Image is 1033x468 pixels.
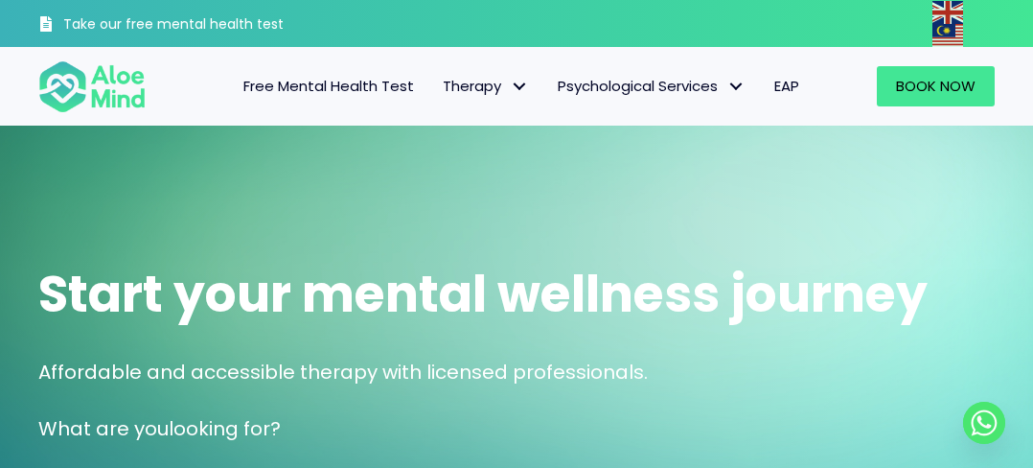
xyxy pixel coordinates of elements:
[38,415,169,442] span: What are you
[63,15,333,35] h3: Take our free mental health test
[506,73,534,101] span: Therapy: submenu
[932,24,963,47] img: ms
[169,415,281,442] span: looking for?
[229,66,428,106] a: Free Mental Health Test
[243,76,414,96] span: Free Mental Health Test
[760,66,814,106] a: EAP
[38,359,995,386] p: Affordable and accessible therapy with licensed professionals.
[428,66,543,106] a: TherapyTherapy: submenu
[932,24,965,46] a: Malay
[723,73,750,101] span: Psychological Services: submenu
[38,5,333,47] a: Take our free mental health test
[165,66,813,106] nav: Menu
[932,1,963,24] img: en
[774,76,799,96] span: EAP
[38,259,928,329] span: Start your mental wellness journey
[896,76,976,96] span: Book Now
[558,76,746,96] span: Psychological Services
[963,402,1005,444] a: Whatsapp
[38,59,146,114] img: Aloe mind Logo
[543,66,760,106] a: Psychological ServicesPsychological Services: submenu
[877,66,995,106] a: Book Now
[443,76,529,96] span: Therapy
